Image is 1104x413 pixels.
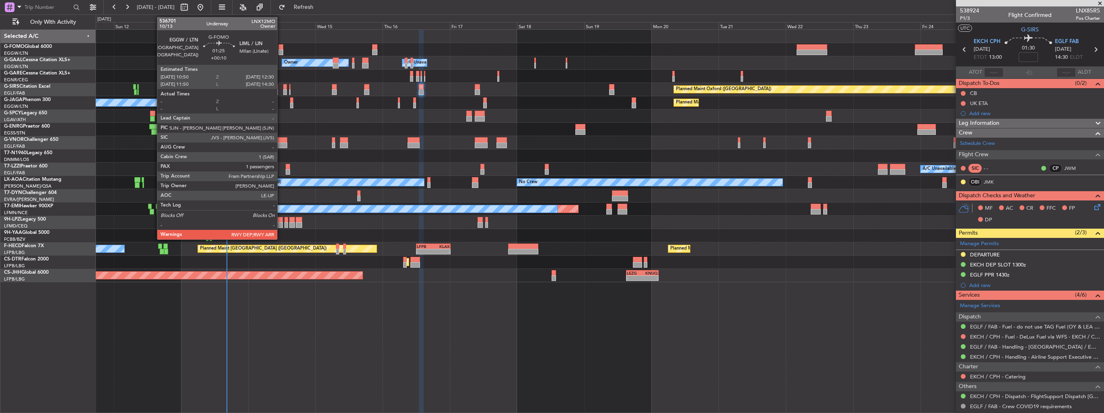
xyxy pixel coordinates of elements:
a: LFPB/LBG [4,250,25,256]
a: Manage Permits [960,240,999,248]
span: (4/6) [1075,291,1087,299]
div: Planned Maint [GEOGRAPHIC_DATA] ([GEOGRAPHIC_DATA]) [200,243,327,255]
div: No Crew Hamburg (Fuhlsbuttel Intl) [208,176,281,188]
span: Crew [959,128,972,138]
span: Dispatch To-Dos [959,79,999,88]
span: LNX85RS [1076,6,1100,15]
span: CS-JHH [4,270,21,275]
a: 9H-LPZLegacy 500 [4,217,46,222]
div: UK ETA [970,100,988,107]
a: G-FOMOGlobal 6000 [4,44,52,49]
span: Pos Charter [1076,15,1100,22]
span: LX-AOA [4,177,23,182]
div: Sun 12 [114,22,181,29]
span: ALDT [1078,68,1091,76]
span: ELDT [1070,54,1083,62]
a: Manage Services [960,302,1000,310]
span: Dispatch Checks and Weather [959,191,1035,200]
span: 9H-LPZ [4,217,20,222]
a: LFPB/LBG [4,276,25,282]
a: LGAV/ATH [4,117,26,123]
span: Charter [959,362,978,372]
span: Refresh [287,4,321,10]
div: Thu 16 [383,22,450,29]
a: G-ENRGPraetor 600 [4,124,50,129]
a: LFMN/NCE [4,210,28,216]
a: T7-LZZIPraetor 600 [4,164,47,169]
a: FCBB/BZV [4,236,25,242]
span: (0/2) [1075,79,1087,87]
span: G-ENRG [4,124,23,129]
a: G-JAGAPhenom 300 [4,97,51,102]
div: Owner [284,57,298,69]
span: G-GAAL [4,58,23,62]
div: Wed 22 [786,22,853,29]
a: G-SIRSCitation Excel [4,84,50,89]
a: EGSS/STN [4,130,25,136]
div: Fri 24 [921,22,988,29]
span: [DATE] - [DATE] [137,4,175,11]
div: No Crew [217,203,235,215]
div: EKCH DEP SLOT 1300z [970,261,1026,268]
a: T7-N1960Legacy 650 [4,151,52,155]
span: Leg Information [959,119,999,128]
a: LFPB/LBG [4,263,25,269]
span: 538924 [960,6,979,15]
div: EGLF PPR 1430z [970,271,1009,278]
span: T7-N1960 [4,151,27,155]
div: Planned Maint [GEOGRAPHIC_DATA] ([GEOGRAPHIC_DATA]) [676,97,803,109]
a: CS-DTRFalcon 2000 [4,257,49,262]
span: [DATE] [1055,45,1071,54]
a: T7-DYNChallenger 604 [4,190,57,195]
a: G-VNORChallenger 650 [4,137,58,142]
span: 14:30 [1055,54,1068,62]
a: EGLF/FAB [4,143,25,149]
a: EKCH / CPH - Fuel - DeLux Fuel via WFS - EKCH / CPH [970,333,1100,340]
div: Mon 20 [651,22,719,29]
span: Others [959,382,976,391]
span: Permits [959,229,978,238]
div: Add new [969,282,1100,289]
div: Planned Maint Sofia [408,256,449,268]
span: FFC [1046,204,1056,213]
input: Trip Number [25,1,71,13]
span: T7-EMI [4,204,20,209]
div: Mon 13 [181,22,248,29]
a: G-GARECessna Citation XLS+ [4,71,70,76]
a: EVRA/[PERSON_NAME] [4,196,54,202]
a: LFMD/CEQ [4,223,27,229]
div: KNUQ [642,271,658,275]
span: EGLF FAB [1055,38,1079,46]
span: T7-DYN [4,190,22,195]
button: Refresh [275,1,323,14]
span: G-FOMO [4,44,25,49]
div: KLAX [433,244,450,249]
div: Planned Maint [GEOGRAPHIC_DATA] ([GEOGRAPHIC_DATA]) [670,243,797,255]
div: LFPB [417,244,433,249]
a: EGLF/FAB [4,90,25,96]
a: JWM [1064,165,1082,172]
a: EGGW/LTN [4,103,28,109]
a: Schedule Crew [960,140,995,148]
span: CS-DTR [4,257,21,262]
span: Dispatch [959,312,981,322]
a: 9H-YAAGlobal 5000 [4,230,49,235]
span: 01:30 [1022,44,1035,52]
a: [PERSON_NAME]/QSA [4,183,51,189]
div: Tue 14 [248,22,315,29]
span: (2/3) [1075,228,1087,237]
div: A/C Unavailable [GEOGRAPHIC_DATA] ([GEOGRAPHIC_DATA]) [923,163,1053,175]
a: CS-JHHGlobal 6000 [4,270,49,275]
div: - - [984,165,1002,172]
span: CR [1026,204,1033,213]
a: EKCH / CPH - Handling - Airline Support Executive EKCH / CPH [970,353,1100,360]
a: EGGW/LTN [4,64,28,70]
div: No Crew [519,176,538,188]
span: G-GARE [4,71,23,76]
div: Thu 23 [853,22,921,29]
a: G-GAALCessna Citation XLS+ [4,58,70,62]
div: Sat 18 [517,22,584,29]
span: G-SIRS [1021,25,1039,34]
div: Planned Maint Oxford ([GEOGRAPHIC_DATA]) [676,83,771,95]
span: EKCH CPH [974,38,1001,46]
